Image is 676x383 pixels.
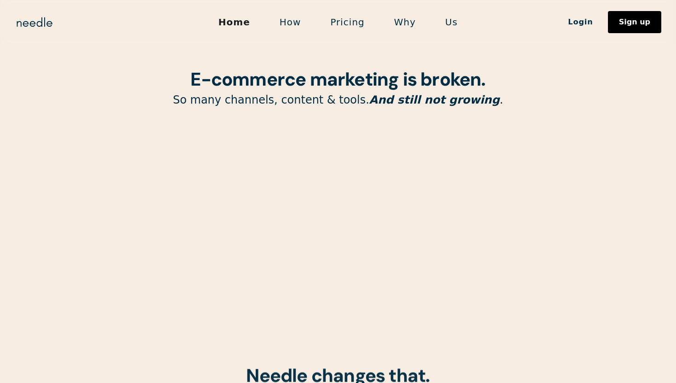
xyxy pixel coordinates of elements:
a: Us [430,12,472,32]
a: Why [379,12,430,32]
strong: E-commerce marketing is broken. [190,67,485,91]
a: Login [553,14,608,30]
a: How [265,12,316,32]
a: Home [204,12,265,32]
a: Pricing [315,12,379,32]
em: And still not growing [369,93,500,106]
p: So many channels, content & tools. . [103,93,573,107]
a: Sign up [608,11,661,33]
div: Sign up [619,18,650,26]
